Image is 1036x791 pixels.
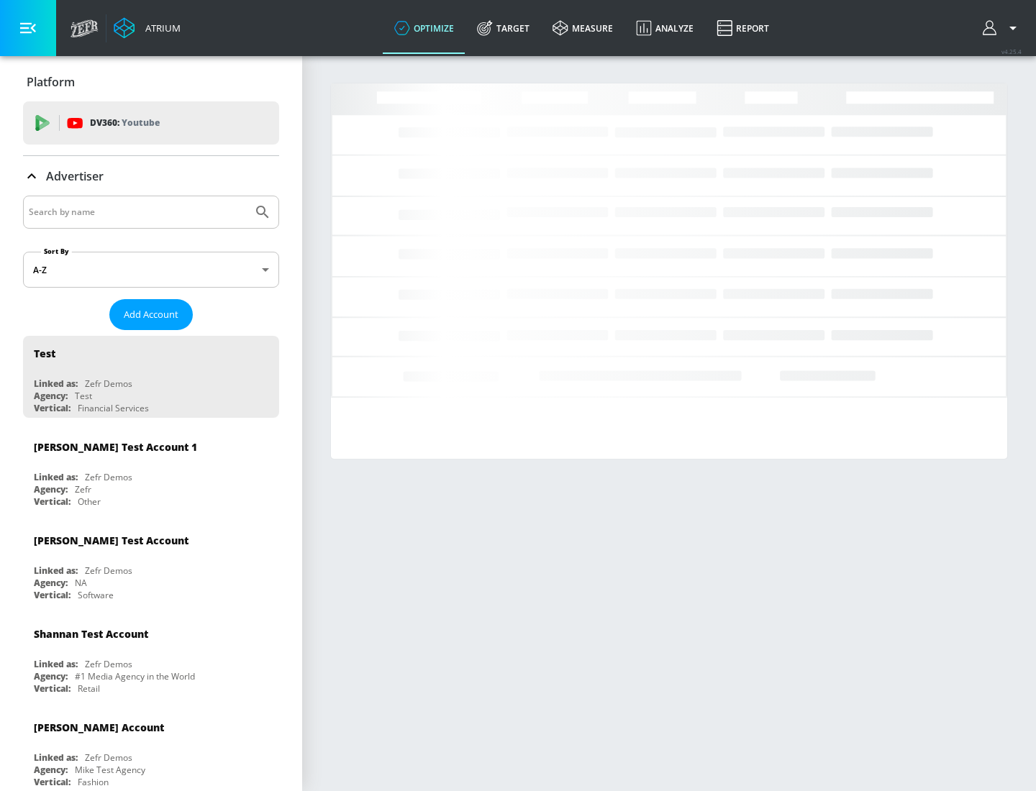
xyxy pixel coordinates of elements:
div: Agency: [34,483,68,495]
label: Sort By [41,247,72,256]
div: TestLinked as:Zefr DemosAgency:TestVertical:Financial Services [23,336,279,418]
a: Report [705,2,781,54]
div: Advertiser [23,156,279,196]
div: Zefr Demos [85,471,132,483]
div: Vertical: [34,495,71,508]
p: DV360: [90,115,160,131]
p: Youtube [122,115,160,130]
div: [PERSON_NAME] Test Account 1Linked as:Zefr DemosAgency:ZefrVertical:Other [23,429,279,511]
div: Atrium [140,22,181,35]
div: A-Z [23,252,279,288]
div: Shannan Test Account [34,627,148,641]
div: Agency: [34,390,68,402]
a: optimize [383,2,465,54]
div: Zefr Demos [85,658,132,670]
input: Search by name [29,203,247,221]
div: Linked as: [34,751,78,764]
div: Zefr Demos [85,564,132,577]
div: Agency: [34,670,68,682]
div: Linked as: [34,378,78,390]
div: Fashion [78,776,109,788]
div: [PERSON_NAME] Test Account 1 [34,440,197,454]
div: NA [75,577,87,589]
div: Zefr Demos [85,751,132,764]
div: Agency: [34,764,68,776]
span: Add Account [124,306,178,323]
div: Test [75,390,92,402]
a: Atrium [114,17,181,39]
span: v 4.25.4 [1001,47,1022,55]
div: Software [78,589,114,601]
div: Linked as: [34,658,78,670]
div: Shannan Test AccountLinked as:Zefr DemosAgency:#1 Media Agency in the WorldVertical:Retail [23,616,279,698]
div: Linked as: [34,564,78,577]
div: Financial Services [78,402,149,414]
div: [PERSON_NAME] Test AccountLinked as:Zefr DemosAgency:NAVertical:Software [23,523,279,605]
div: Vertical: [34,402,71,414]
div: Retail [78,682,100,695]
div: [PERSON_NAME] Account [34,721,164,734]
div: Zefr Demos [85,378,132,390]
button: Add Account [109,299,193,330]
p: Advertiser [46,168,104,184]
div: Vertical: [34,589,71,601]
div: Vertical: [34,682,71,695]
div: Platform [23,62,279,102]
div: Vertical: [34,776,71,788]
a: Analyze [624,2,705,54]
div: Agency: [34,577,68,589]
div: Other [78,495,101,508]
a: Target [465,2,541,54]
div: Linked as: [34,471,78,483]
div: Test [34,347,55,360]
div: DV360: Youtube [23,101,279,145]
div: Zefr [75,483,91,495]
p: Platform [27,74,75,90]
div: Mike Test Agency [75,764,145,776]
div: [PERSON_NAME] Test Account [34,534,188,547]
div: #1 Media Agency in the World [75,670,195,682]
a: measure [541,2,624,54]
